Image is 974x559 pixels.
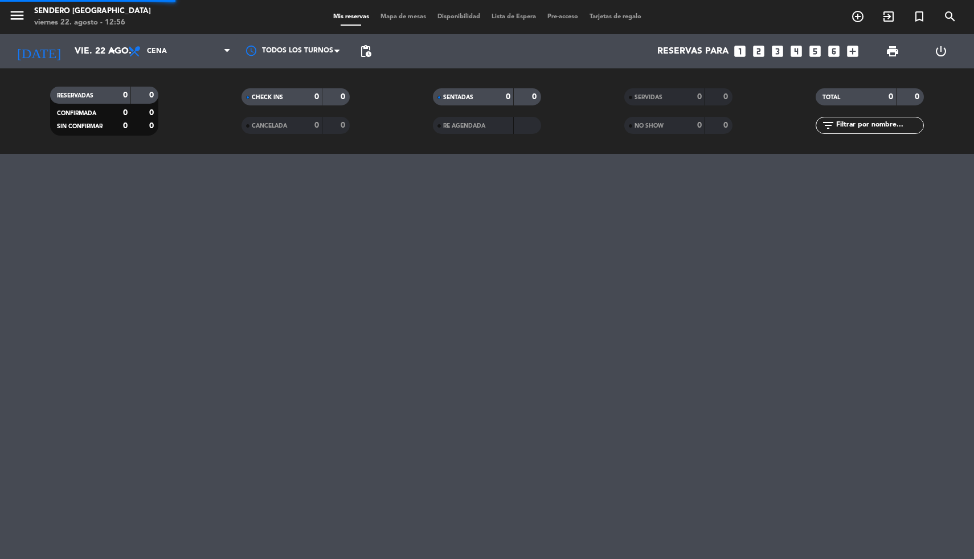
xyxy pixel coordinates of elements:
[943,10,957,23] i: search
[123,122,128,130] strong: 0
[635,95,662,100] span: SERVIDAS
[9,7,26,28] button: menu
[770,44,785,59] i: looks_3
[751,44,766,59] i: looks_two
[123,109,128,117] strong: 0
[147,47,167,55] span: Cena
[917,34,966,68] div: LOG OUT
[252,95,283,100] span: CHECK INS
[375,14,432,20] span: Mapa de mesas
[822,95,840,100] span: TOTAL
[723,121,730,129] strong: 0
[9,7,26,24] i: menu
[789,44,804,59] i: looks_4
[123,91,128,99] strong: 0
[826,44,841,59] i: looks_6
[732,44,747,59] i: looks_one
[835,119,923,132] input: Filtrar por nombre...
[542,14,584,20] span: Pre-acceso
[934,44,948,58] i: power_settings_new
[443,95,473,100] span: SENTADAS
[57,111,96,116] span: CONFIRMADA
[57,93,93,99] span: RESERVADAS
[359,44,373,58] span: pending_actions
[252,123,287,129] span: CANCELADA
[106,44,120,58] i: arrow_drop_down
[697,121,702,129] strong: 0
[808,44,822,59] i: looks_5
[882,10,895,23] i: exit_to_app
[149,122,156,130] strong: 0
[886,44,899,58] span: print
[9,39,69,64] i: [DATE]
[912,10,926,23] i: turned_in_not
[532,93,539,101] strong: 0
[657,46,729,57] span: Reservas para
[34,6,151,17] div: Sendero [GEOGRAPHIC_DATA]
[149,109,156,117] strong: 0
[328,14,375,20] span: Mis reservas
[851,10,865,23] i: add_circle_outline
[432,14,486,20] span: Disponibilidad
[697,93,702,101] strong: 0
[314,121,319,129] strong: 0
[845,44,860,59] i: add_box
[314,93,319,101] strong: 0
[34,17,151,28] div: viernes 22. agosto - 12:56
[584,14,647,20] span: Tarjetas de regalo
[915,93,922,101] strong: 0
[57,124,103,129] span: SIN CONFIRMAR
[149,91,156,99] strong: 0
[723,93,730,101] strong: 0
[506,93,510,101] strong: 0
[821,119,835,132] i: filter_list
[341,93,347,101] strong: 0
[341,121,347,129] strong: 0
[443,123,485,129] span: RE AGENDADA
[635,123,664,129] span: NO SHOW
[486,14,542,20] span: Lista de Espera
[889,93,893,101] strong: 0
